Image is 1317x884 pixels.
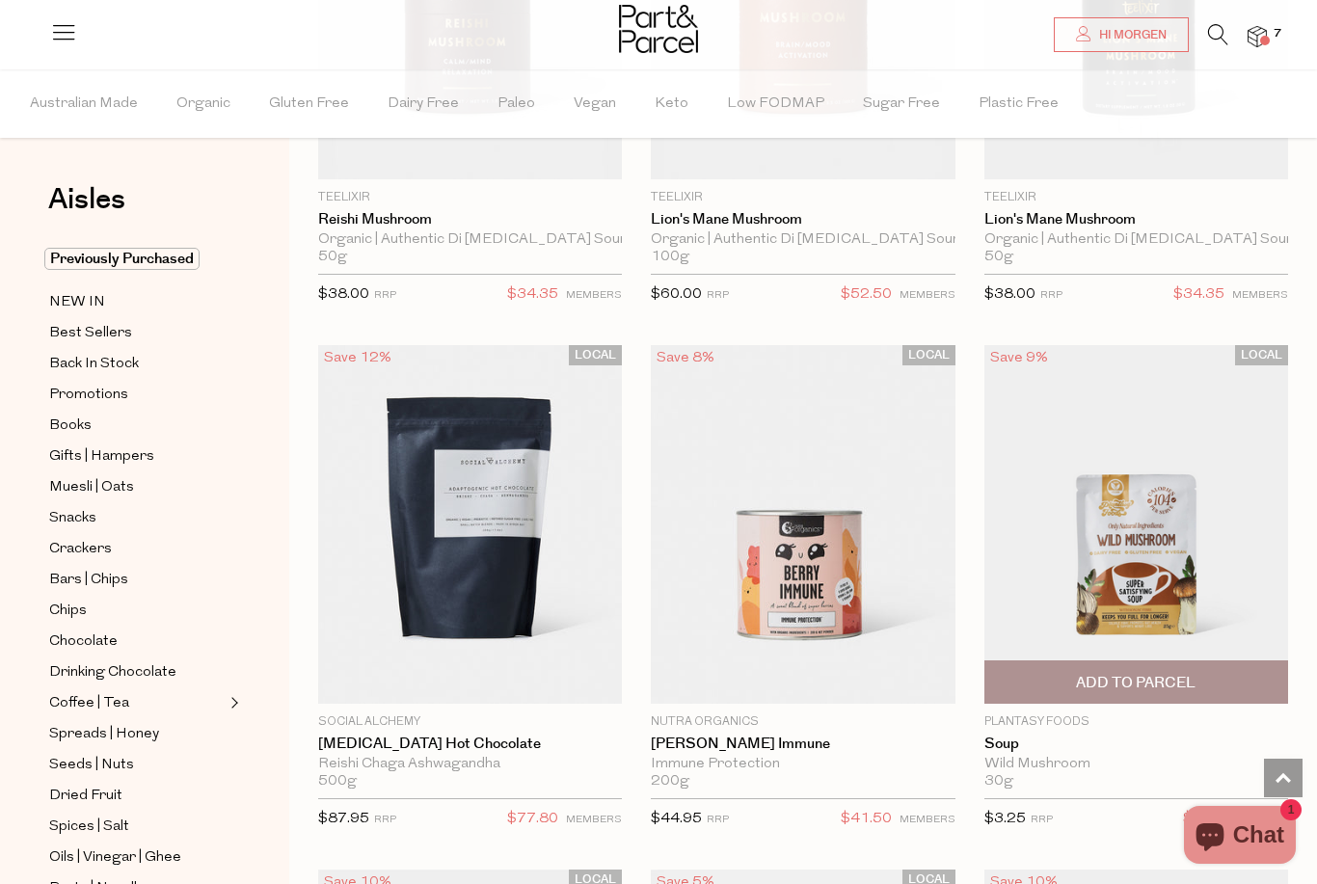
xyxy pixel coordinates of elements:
[318,189,622,206] p: Teelixir
[49,383,225,407] a: Promotions
[49,753,225,777] a: Seeds | Nuts
[176,70,230,138] span: Organic
[1232,290,1288,301] small: MEMBERS
[49,353,139,376] span: Back In Stock
[1076,673,1196,693] span: Add To Parcel
[1178,806,1302,869] inbox-online-store-chat: Shopify online store chat
[651,287,702,302] span: $60.00
[651,812,702,826] span: $44.95
[49,291,105,314] span: NEW IN
[318,345,622,704] img: Adaptogenic Hot Chocolate
[49,754,134,777] span: Seeds | Nuts
[651,189,954,206] p: Teelixir
[49,476,134,499] span: Muesli | Oats
[507,282,558,308] span: $34.35
[841,282,892,308] span: $52.50
[984,231,1288,249] div: Organic | Authentic Di [MEDICAL_DATA] Source
[984,660,1288,704] button: Add To Parcel
[984,249,1013,266] span: 50g
[49,445,154,469] span: Gifts | Hampers
[49,475,225,499] a: Muesli | Oats
[651,345,954,704] img: Berry Immune
[49,785,122,808] span: Dried Fruit
[984,345,1288,704] img: Soup
[49,415,92,438] span: Books
[651,756,954,773] div: Immune Protection
[49,846,181,870] span: Oils | Vinegar | Ghee
[1235,345,1288,365] span: LOCAL
[49,630,225,654] a: Chocolate
[49,507,96,530] span: Snacks
[619,5,698,53] img: Part&Parcel
[651,773,689,790] span: 200g
[566,815,622,825] small: MEMBERS
[497,70,535,138] span: Paleo
[984,345,1054,371] div: Save 9%
[49,538,112,561] span: Crackers
[984,189,1288,206] p: Teelixir
[49,661,176,684] span: Drinking Chocolate
[841,807,892,832] span: $41.50
[707,290,729,301] small: RRP
[49,322,132,345] span: Best Sellers
[318,713,622,731] p: Social Alchemy
[49,723,159,746] span: Spreads | Honey
[49,537,225,561] a: Crackers
[507,807,558,832] span: $77.80
[318,249,347,266] span: 50g
[727,70,824,138] span: Low FODMAP
[707,815,729,825] small: RRP
[49,414,225,438] a: Books
[1173,282,1224,308] span: $34.35
[49,815,225,839] a: Spices | Salt
[318,231,622,249] div: Organic | Authentic Di [MEDICAL_DATA] Source
[900,815,955,825] small: MEMBERS
[49,691,225,715] a: Coffee | Tea
[318,756,622,773] div: Reishi Chaga Ashwagandha
[49,568,225,592] a: Bars | Chips
[44,248,200,270] span: Previously Purchased
[1094,27,1167,43] span: Hi Morgen
[318,345,397,371] div: Save 12%
[651,249,689,266] span: 100g
[984,812,1026,826] span: $3.25
[374,290,396,301] small: RRP
[979,70,1059,138] span: Plastic Free
[374,815,396,825] small: RRP
[984,211,1288,228] a: Lion's Mane Mushroom
[49,384,128,407] span: Promotions
[30,70,138,138] span: Australian Made
[651,211,954,228] a: Lion's Mane Mushroom
[574,70,616,138] span: Vegan
[863,70,940,138] span: Sugar Free
[655,70,688,138] span: Keto
[902,345,955,365] span: LOCAL
[318,736,622,753] a: [MEDICAL_DATA] Hot Chocolate
[318,773,357,790] span: 500g
[318,211,622,228] a: Reishi Mushroom
[49,845,225,870] a: Oils | Vinegar | Ghee
[651,345,720,371] div: Save 8%
[49,569,128,592] span: Bars | Chips
[48,178,125,221] span: Aisles
[984,713,1288,731] p: Plantasy Foods
[49,630,118,654] span: Chocolate
[1269,25,1286,42] span: 7
[1040,290,1062,301] small: RRP
[388,70,459,138] span: Dairy Free
[318,812,369,826] span: $87.95
[49,444,225,469] a: Gifts | Hampers
[569,345,622,365] span: LOCAL
[984,756,1288,773] div: Wild Mushroom
[49,506,225,530] a: Snacks
[48,185,125,233] a: Aisles
[651,736,954,753] a: [PERSON_NAME] Immune
[49,692,129,715] span: Coffee | Tea
[49,290,225,314] a: NEW IN
[318,287,369,302] span: $38.00
[49,816,129,839] span: Spices | Salt
[49,321,225,345] a: Best Sellers
[651,231,954,249] div: Organic | Authentic Di [MEDICAL_DATA] Source
[49,722,225,746] a: Spreads | Honey
[566,290,622,301] small: MEMBERS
